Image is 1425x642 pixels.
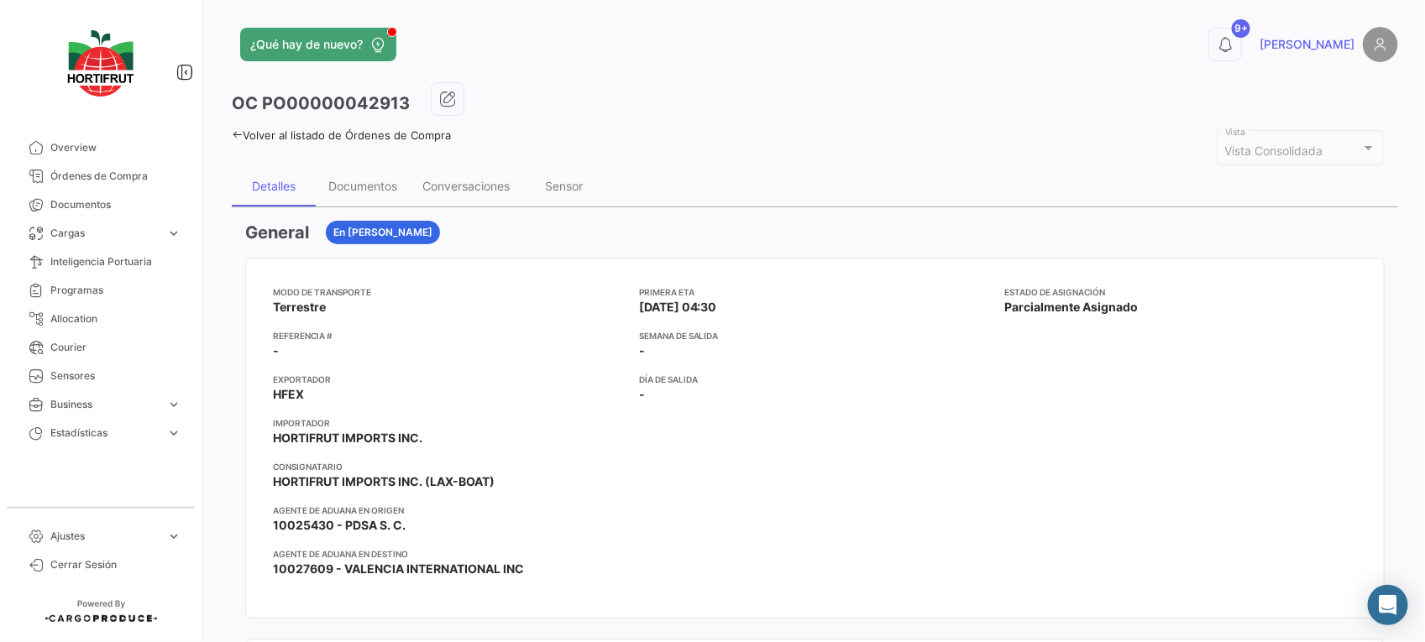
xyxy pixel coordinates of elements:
[50,425,160,441] span: Estadísticas
[59,20,143,107] img: logo-hortifrut.svg
[13,191,188,219] a: Documentos
[333,225,432,240] span: En [PERSON_NAME]
[273,299,326,316] span: Terrestre
[273,517,406,534] span: 10025430 - PDSA S. C.
[50,340,181,355] span: Courier
[273,504,626,517] app-card-info-title: Agente de Aduana en Origen
[13,162,188,191] a: Órdenes de Compra
[273,329,626,342] app-card-info-title: Referencia #
[50,557,181,572] span: Cerrar Sesión
[50,397,160,412] span: Business
[13,362,188,390] a: Sensores
[245,221,309,244] h3: General
[1368,585,1408,625] div: Abrir Intercom Messenger
[13,276,188,305] a: Programas
[273,430,422,446] span: HORTIFRUT IMPORTS INC.
[50,368,181,384] span: Sensores
[639,386,645,403] span: -
[166,397,181,412] span: expand_more
[273,285,626,299] app-card-info-title: Modo de Transporte
[273,547,626,561] app-card-info-title: Agente de Aduana en Destino
[13,333,188,362] a: Courier
[1004,285,1357,299] app-card-info-title: Estado de Asignación
[50,529,160,544] span: Ajustes
[240,28,396,61] button: ¿Qué hay de nuevo?
[13,248,188,276] a: Inteligencia Portuaria
[13,305,188,333] a: Allocation
[273,386,304,403] span: HFEX
[252,179,296,193] div: Detalles
[273,460,626,473] app-card-info-title: Consignatario
[50,197,181,212] span: Documentos
[1225,144,1323,158] mat-select-trigger: Vista Consolidada
[639,342,645,359] span: -
[546,179,584,193] div: Sensor
[50,311,181,326] span: Allocation
[232,91,410,115] h3: OC PO00000042913
[232,128,451,142] a: Volver al listado de Órdenes de Compra
[328,179,397,193] div: Documentos
[273,373,626,386] app-card-info-title: Exportador
[639,329,992,342] app-card-info-title: Semana de Salida
[639,299,717,316] span: [DATE] 04:30
[50,140,181,155] span: Overview
[13,133,188,162] a: Overview
[50,254,181,269] span: Inteligencia Portuaria
[166,226,181,241] span: expand_more
[50,169,181,184] span: Órdenes de Compra
[273,473,495,490] span: HORTIFRUT IMPORTS INC. (LAX-BOAT)
[273,561,524,577] span: 10027609 - VALENCIA INTERNATIONAL INC
[1363,27,1398,62] img: placeholder-user.png
[166,529,181,544] span: expand_more
[1004,299,1138,316] span: Parcialmente Asignado
[166,425,181,441] span: expand_more
[250,36,363,53] span: ¿Qué hay de nuevo?
[639,285,992,299] app-card-info-title: Primera ETA
[1260,36,1354,53] span: [PERSON_NAME]
[50,226,160,241] span: Cargas
[273,416,626,430] app-card-info-title: Importador
[273,342,279,359] span: -
[422,179,510,193] div: Conversaciones
[50,283,181,298] span: Programas
[639,373,992,386] app-card-info-title: Día de Salida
